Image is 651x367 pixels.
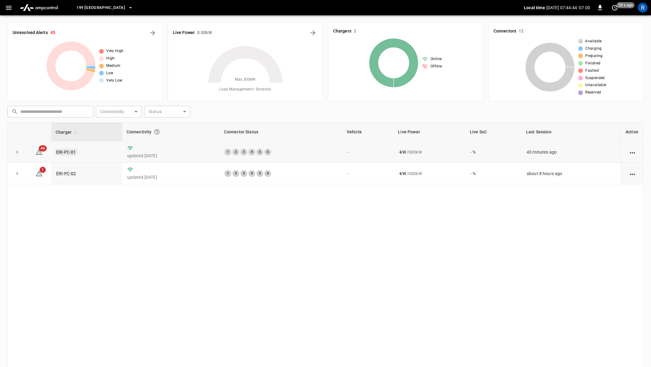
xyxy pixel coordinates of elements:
div: 3 [240,170,247,177]
span: Finished [585,60,600,67]
div: 4 [248,149,255,155]
img: ampcontrol.io logo [18,2,60,13]
td: - % [466,163,522,184]
span: Unavailable [585,82,606,88]
button: Energy Overview [308,28,318,38]
h6: Connectors [493,28,516,35]
p: updated [DATE] [127,153,215,159]
span: Very High [106,48,124,54]
span: Offline [431,63,442,70]
a: 1 [35,170,43,175]
div: 3 [240,149,247,155]
a: 44 [35,149,43,154]
span: 44 [39,145,47,151]
td: - [342,163,394,184]
div: 6 [264,170,271,177]
span: Low [106,70,113,76]
h6: 45 [50,29,55,36]
td: - [342,141,394,163]
span: Available [585,38,602,44]
h6: Unresolved Alerts [13,29,48,36]
span: Charging [585,46,602,52]
div: action cell options [629,170,636,177]
a: ERI-PC-02 [56,171,76,176]
span: 199 [GEOGRAPHIC_DATA] [76,4,125,11]
div: 4 [248,170,255,177]
h6: Chargers [333,28,351,35]
span: 1 [40,167,46,173]
span: Max. 500 kW [235,77,256,83]
div: / 600 kW [399,170,461,177]
span: Online [431,56,442,62]
div: 1 [224,149,231,155]
button: expand row [13,147,22,157]
h6: 0.00 kW [197,29,212,36]
h6: 12 [519,28,524,35]
span: Faulted [585,68,599,74]
div: action cell options [629,149,636,155]
span: Charger [56,128,80,136]
span: Very Low [106,78,122,84]
h6: 2 [354,28,356,35]
td: - % [466,141,522,163]
div: 2 [232,149,239,155]
td: 43 minutes ago [522,141,621,163]
span: Reserved [585,90,601,96]
button: Connection between the charger and our software. [151,126,162,137]
span: Suspended [585,75,605,81]
button: expand row [13,169,22,178]
div: 5 [256,170,263,177]
th: Connector Status [220,123,342,141]
div: 6 [264,149,271,155]
span: Preparing [585,53,603,59]
td: about 8 hours ago [522,163,621,184]
span: 20 s ago [617,2,635,8]
p: - kW [399,170,406,177]
th: Vehicle [342,123,394,141]
p: - kW [399,149,406,155]
th: Last Session [522,123,621,141]
th: Live Power [394,123,466,141]
div: Connectivity [127,126,215,137]
p: updated [DATE] [127,174,215,180]
button: 199 [GEOGRAPHIC_DATA] [74,2,135,14]
div: profile-icon [638,3,648,13]
span: High [106,55,115,62]
div: 1 [224,170,231,177]
a: ERI-PC-01 [55,148,77,156]
h6: Live Power [173,29,195,36]
p: [DATE] 07:44:44 -07:00 [546,5,590,11]
span: Medium [106,63,120,69]
div: / 600 kW [399,149,461,155]
button: All Alerts [148,28,158,38]
div: 2 [232,170,239,177]
p: Local time [524,5,545,11]
button: set refresh interval [610,3,620,13]
th: Live SoC [466,123,522,141]
span: Load Management = Dynamic [219,86,271,93]
th: Action [621,123,643,141]
div: 5 [256,149,263,155]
